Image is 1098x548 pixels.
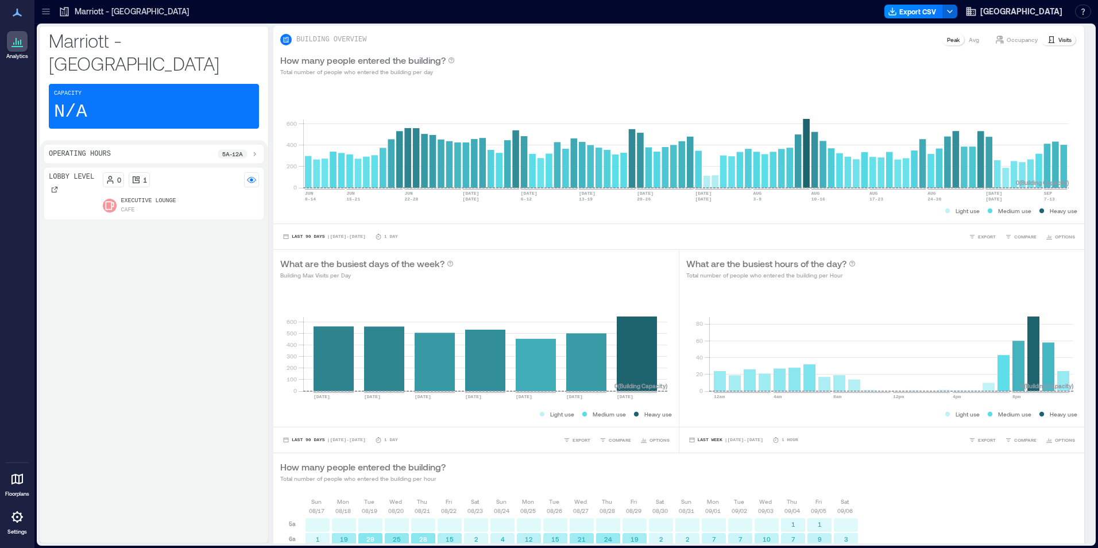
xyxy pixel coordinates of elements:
text: 15 [446,535,454,543]
p: Sun [681,497,691,506]
tspan: 0 [293,387,297,394]
p: Thu [602,497,612,506]
p: 09/02 [732,506,747,515]
span: OPTIONS [1055,233,1075,240]
p: Fri [446,497,452,506]
text: JUN [346,191,355,196]
p: 08/25 [520,506,536,515]
text: [DATE] [566,394,583,399]
text: 29 [366,535,374,543]
p: 08/26 [547,506,562,515]
button: OPTIONS [1043,231,1077,242]
p: 1 Day [384,233,398,240]
p: 08/17 [309,506,324,515]
p: 1 Day [384,437,398,443]
text: 19 [631,535,639,543]
p: Peak [947,35,960,44]
p: Thu [417,497,427,506]
text: [DATE] [415,394,431,399]
text: 1 [818,520,822,528]
p: Tue [364,497,374,506]
tspan: 0 [293,184,297,191]
button: Last 90 Days |[DATE]-[DATE] [280,434,368,446]
button: Export CSV [884,5,943,18]
p: Light use [956,410,980,419]
tspan: 400 [287,141,297,148]
p: Light use [550,410,574,419]
p: Marriott - [GEOGRAPHIC_DATA] [49,29,259,75]
p: 08/18 [335,506,351,515]
text: 19 [340,535,348,543]
p: 08/27 [573,506,589,515]
text: [DATE] [516,394,532,399]
p: Analytics [6,53,28,60]
text: 2 [659,535,663,543]
text: AUG [753,191,762,196]
text: 7 [739,535,743,543]
p: 09/05 [811,506,826,515]
tspan: 400 [287,341,297,348]
span: EXPORT [978,437,996,443]
p: 6a [289,534,296,543]
text: 6-12 [521,196,532,202]
text: 10-16 [811,196,825,202]
p: Mon [707,497,719,506]
p: Avg [969,35,979,44]
text: 7-13 [1044,196,1055,202]
p: 08/21 [415,506,430,515]
p: 1 [143,175,147,184]
text: [DATE] [695,196,712,202]
a: Floorplans [2,465,33,501]
p: Sun [311,497,322,506]
text: 10 [763,535,771,543]
p: Sun [496,497,507,506]
text: 9 [818,535,822,543]
p: Medium use [998,206,1031,215]
span: OPTIONS [649,437,670,443]
text: 24 [604,535,612,543]
p: Building Max Visits per Day [280,271,454,280]
text: 8-14 [305,196,316,202]
text: AUG [927,191,936,196]
p: 5a [289,519,296,528]
tspan: 60 [695,337,702,344]
p: Heavy use [644,410,672,419]
p: Mon [337,497,349,506]
text: SEP [1044,191,1053,196]
text: [DATE] [463,196,480,202]
p: Wed [574,497,587,506]
text: 8pm [1012,394,1021,399]
text: 2 [474,535,478,543]
p: 08/23 [467,506,483,515]
p: 1 Hour [782,437,798,443]
text: 12 [525,535,533,543]
button: EXPORT [966,231,998,242]
p: What are the busiest hours of the day? [686,257,846,271]
p: Mon [522,497,534,506]
text: 1 [316,535,320,543]
tspan: 100 [287,376,297,383]
p: Lobby Level [49,172,94,182]
text: [DATE] [314,394,330,399]
p: Thu [787,497,797,506]
p: Light use [956,206,980,215]
p: Operating Hours [49,149,111,159]
span: EXPORT [978,233,996,240]
p: 5a - 12a [222,149,243,159]
span: COMPARE [1014,233,1037,240]
span: COMPARE [609,437,631,443]
text: 3 [844,535,848,543]
text: [DATE] [617,394,633,399]
tspan: 600 [287,318,297,325]
p: Wed [389,497,402,506]
p: Floorplans [5,491,29,497]
p: 08/29 [626,506,641,515]
tspan: 200 [287,163,297,169]
text: 2 [686,535,690,543]
p: 09/03 [758,506,774,515]
tspan: 20 [695,371,702,377]
button: COMPARE [597,434,633,446]
text: 12pm [893,394,904,399]
text: JUN [404,191,413,196]
a: Analytics [3,28,32,63]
